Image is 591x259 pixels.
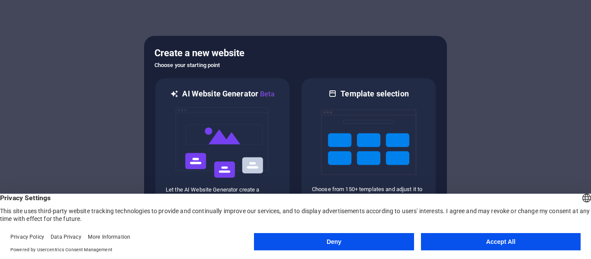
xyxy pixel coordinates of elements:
[154,60,437,70] h6: Choose your starting point
[166,186,279,201] p: Let the AI Website Generator create a website based on your input.
[182,89,274,99] h6: AI Website Generator
[312,185,425,201] p: Choose from 150+ templates and adjust it to you needs.
[154,46,437,60] h5: Create a new website
[340,89,408,99] h6: Template selection
[175,99,270,186] img: ai
[258,90,275,98] span: Beta
[301,77,437,213] div: Template selectionChoose from 150+ templates and adjust it to you needs.
[154,77,290,213] div: AI Website GeneratorBetaaiLet the AI Website Generator create a website based on your input.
